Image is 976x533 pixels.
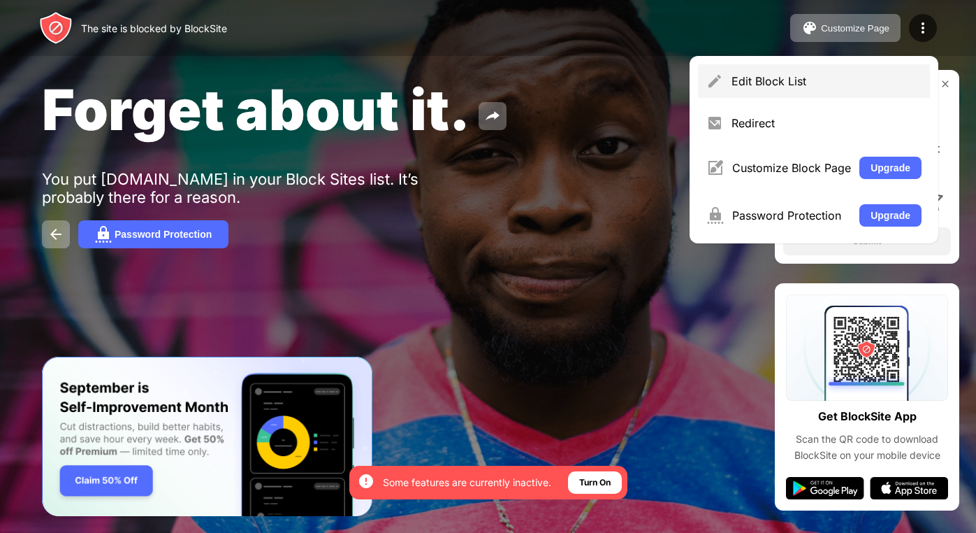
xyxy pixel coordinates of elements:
button: Upgrade [859,204,922,227]
div: Customize Page [821,23,889,34]
div: Scan the QR code to download BlockSite on your mobile device [786,432,948,463]
img: google-play.svg [786,477,864,499]
div: You put [DOMAIN_NAME] in your Block Sites list. It’s probably there for a reason. [42,170,474,206]
button: Upgrade [859,157,922,179]
img: share.svg [484,108,501,125]
div: Customize Block Page [732,161,851,175]
span: Forget about it. [42,76,470,143]
div: Password Protection [115,229,212,240]
img: pallet.svg [801,20,818,36]
button: Customize Page [790,14,901,42]
div: Turn On [579,476,611,490]
button: Password Protection [78,220,228,248]
img: menu-password.svg [706,207,724,224]
div: Password Protection [732,208,851,222]
div: Get BlockSite App [818,406,917,427]
div: Redirect [731,116,922,130]
img: back.svg [48,226,64,243]
img: app-store.svg [870,477,948,499]
img: menu-redirect.svg [706,115,723,132]
div: Edit Block List [731,74,922,88]
img: rate-us-close.svg [940,78,951,90]
div: Some features are currently inactive. [383,476,551,490]
img: qrcode.svg [786,294,948,401]
img: error-circle-white.svg [358,473,374,490]
img: header-logo.svg [39,11,73,45]
img: menu-icon.svg [915,20,931,36]
img: password.svg [95,226,112,243]
div: The site is blocked by BlockSite [81,22,227,34]
img: menu-customize.svg [706,159,724,176]
img: menu-pencil.svg [706,73,723,90]
iframe: Banner [42,357,372,517]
